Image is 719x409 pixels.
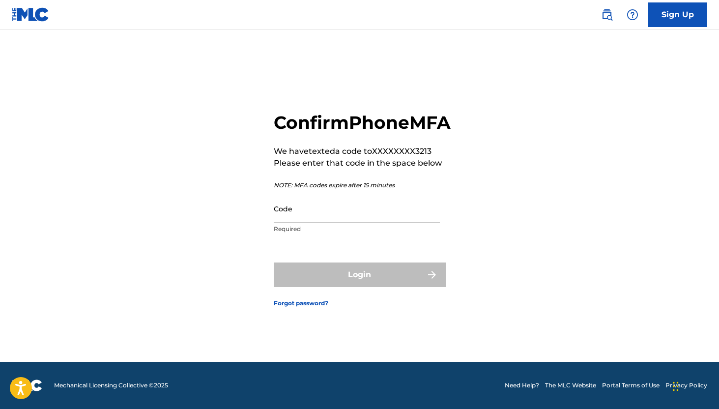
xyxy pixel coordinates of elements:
iframe: Chat Widget [670,362,719,409]
p: NOTE: MFA codes expire after 15 minutes [274,181,451,190]
img: search [601,9,613,21]
div: Help [623,5,642,25]
div: Drag [673,372,679,401]
p: We have texted a code to XXXXXXXX3213 [274,146,451,157]
p: Required [274,225,440,234]
a: Portal Terms of Use [602,381,660,390]
a: Need Help? [505,381,539,390]
img: logo [12,380,42,391]
a: The MLC Website [545,381,596,390]
a: Sign Up [648,2,707,27]
img: help [627,9,638,21]
a: Forgot password? [274,299,328,308]
p: Please enter that code in the space below [274,157,451,169]
h2: Confirm Phone MFA [274,112,451,134]
a: Public Search [597,5,617,25]
a: Privacy Policy [665,381,707,390]
img: MLC Logo [12,7,50,22]
span: Mechanical Licensing Collective © 2025 [54,381,168,390]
